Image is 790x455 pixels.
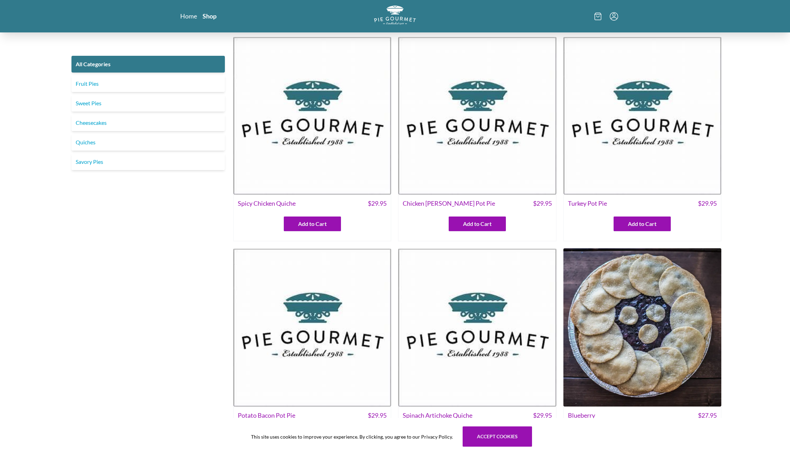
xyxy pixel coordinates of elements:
[238,199,296,208] span: Spicy Chicken Quiche
[463,220,492,228] span: Add to Cart
[233,37,391,195] img: Spicy Chicken Quiche
[533,411,552,420] span: $ 29.95
[403,199,495,208] span: Chicken [PERSON_NAME] Pot Pie
[403,411,472,420] span: Spinach Artichoke Quiche
[533,199,552,208] span: $ 29.95
[463,426,532,447] button: Accept cookies
[233,248,391,406] img: Potato Bacon Pot Pie
[563,248,721,406] img: Blueberry
[71,75,225,92] a: Fruit Pies
[614,217,671,231] button: Add to Cart
[398,37,556,195] img: Chicken Curry Pot Pie
[238,411,295,420] span: Potato Bacon Pot Pie
[568,199,607,208] span: Turkey Pot Pie
[698,199,717,208] span: $ 29.95
[71,56,225,73] a: All Categories
[203,12,217,20] a: Shop
[698,411,717,420] span: $ 27.95
[298,220,327,228] span: Add to Cart
[71,153,225,170] a: Savory Pies
[398,248,556,406] img: Spinach Artichoke Quiche
[368,199,387,208] span: $ 29.95
[568,411,595,420] span: Blueberry
[374,6,416,25] img: logo
[628,220,656,228] span: Add to Cart
[610,12,618,21] button: Menu
[449,217,506,231] button: Add to Cart
[368,411,387,420] span: $ 29.95
[563,37,721,195] img: Turkey Pot Pie
[374,6,416,27] a: Logo
[71,114,225,131] a: Cheesecakes
[251,433,453,440] span: This site uses cookies to improve your experience. By clicking, you agree to our Privacy Policy.
[71,134,225,151] a: Quiches
[180,12,197,20] a: Home
[284,217,341,231] button: Add to Cart
[71,95,225,112] a: Sweet Pies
